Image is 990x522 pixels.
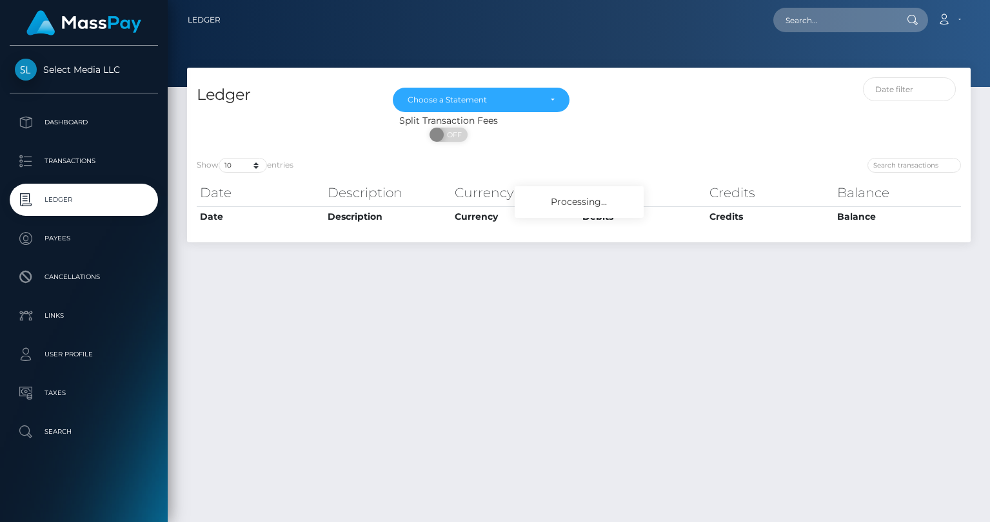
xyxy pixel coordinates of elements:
[15,229,153,248] p: Payees
[706,180,834,206] th: Credits
[10,338,158,371] a: User Profile
[10,64,158,75] span: Select Media LLC
[773,8,895,32] input: Search...
[188,6,221,34] a: Ledger
[187,114,709,128] div: Split Transaction Fees
[393,88,569,112] button: Choose a Statement
[26,10,141,35] img: MassPay Logo
[10,300,158,332] a: Links
[515,186,644,218] div: Processing...
[834,180,962,206] th: Balance
[10,106,158,139] a: Dashboard
[437,128,469,142] span: OFF
[324,180,452,206] th: Description
[197,84,373,106] h4: Ledger
[15,267,153,287] p: Cancellations
[863,77,956,101] input: Date filter
[10,261,158,293] a: Cancellations
[219,158,267,173] select: Showentries
[15,113,153,132] p: Dashboard
[15,151,153,171] p: Transactions
[10,145,158,177] a: Transactions
[15,422,153,441] p: Search
[197,180,324,206] th: Date
[834,206,962,227] th: Balance
[706,206,834,227] th: Credits
[408,95,540,105] div: Choose a Statement
[197,206,324,227] th: Date
[324,206,452,227] th: Description
[10,222,158,255] a: Payees
[451,180,579,206] th: Currency
[867,158,961,173] input: Search transactions
[10,377,158,409] a: Taxes
[15,306,153,325] p: Links
[15,345,153,364] p: User Profile
[10,184,158,216] a: Ledger
[451,206,579,227] th: Currency
[10,416,158,448] a: Search
[15,383,153,403] p: Taxes
[197,158,293,173] label: Show entries
[15,59,37,81] img: Select Media LLC
[15,190,153,209] p: Ledger
[579,180,707,206] th: Debits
